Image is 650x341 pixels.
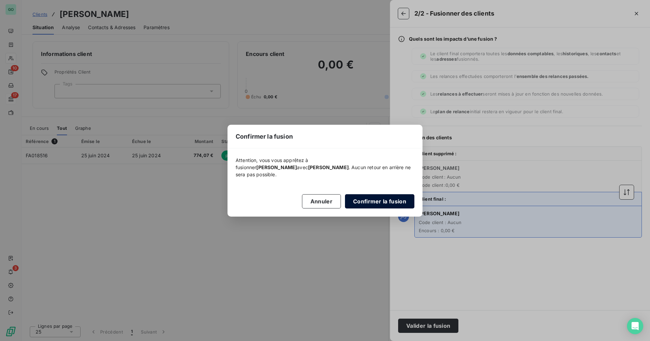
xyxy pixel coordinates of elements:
[256,164,297,170] span: [PERSON_NAME]
[236,157,414,178] span: Attention, vous vous apprêtez à fusionner avec . Aucun retour en arrière ne sera pas possible.
[308,164,349,170] span: [PERSON_NAME]
[627,318,643,334] div: Open Intercom Messenger
[236,132,293,141] span: Confirmer la fusion
[345,194,414,208] button: Confirmer la fusion
[302,194,341,208] button: Annuler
